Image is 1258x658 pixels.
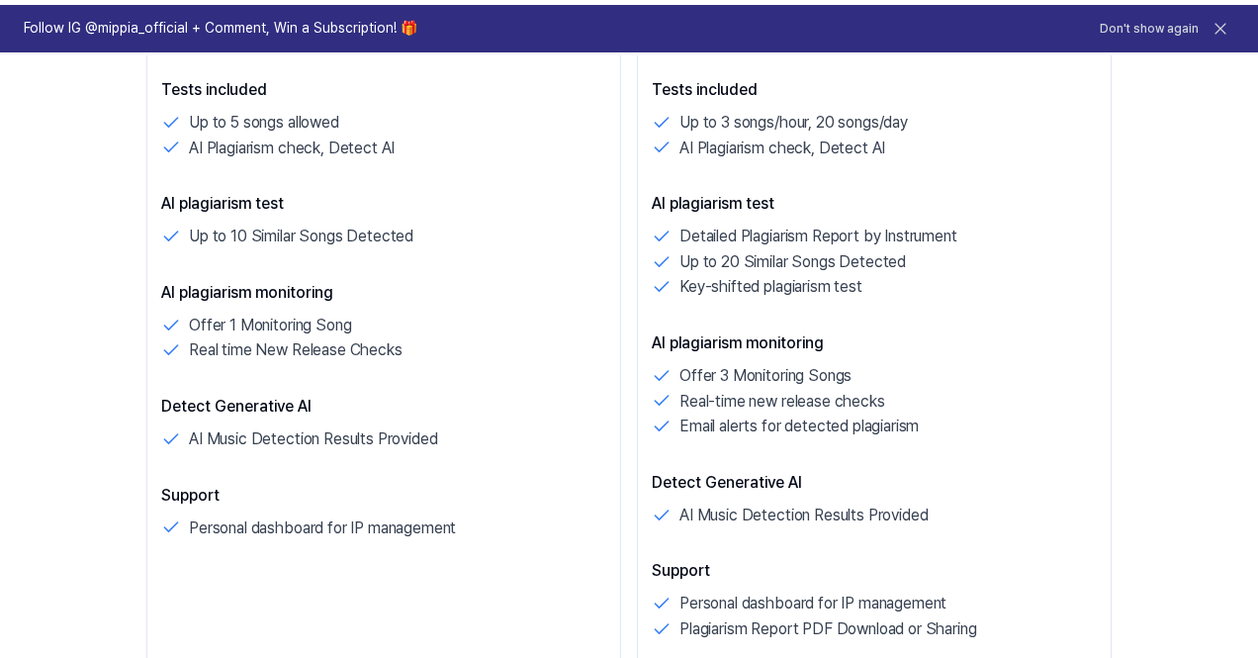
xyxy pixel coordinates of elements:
[189,224,413,249] p: Up to 10 Similar Songs Detected
[679,363,852,389] p: Offer 3 Monitoring Songs
[679,274,862,300] p: Key-shifted plagiarism test
[189,110,339,136] p: Up to 5 songs allowed
[679,224,957,249] p: Detailed Plagiarism Report by Instrument
[679,616,976,642] p: Plagiarism Report PDF Download or Sharing
[679,110,908,136] p: Up to 3 songs/hour, 20 songs/day
[226,1,308,55] a: Pricing
[189,136,395,161] p: AI Plagiarism check, Detect AI
[652,471,1097,495] p: Detect Generative AI
[161,281,606,305] p: AI plagiarism monitoring
[24,19,417,39] h1: Follow IG @mippia_official + Comment, Win a Subscription! 🎁
[308,1,393,55] a: Update
[679,389,885,415] p: Real-time new release checks
[161,192,606,216] p: AI plagiarism test
[652,559,1097,583] p: Support
[652,192,1097,216] p: AI plagiarism test
[189,313,351,338] p: Offer 1 Monitoring Song
[679,136,885,161] p: AI Plagiarism check, Detect AI
[161,395,606,419] p: Detect Generative AI
[679,503,928,528] p: AI Music Detection Results Provided
[161,78,606,102] p: Tests included
[652,331,1097,355] p: AI plagiarism monitoring
[679,249,906,275] p: Up to 20 Similar Songs Detected
[189,337,403,363] p: Real time New Release Checks
[679,591,946,616] p: Personal dashboard for IP management
[161,484,606,508] p: Support
[1100,21,1199,38] button: Don't show again
[652,78,1097,102] p: Tests included
[189,516,456,541] p: Personal dashboard for IP management
[679,414,919,439] p: Email alerts for detected plagiarism
[189,426,437,452] p: AI Music Detection Results Provided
